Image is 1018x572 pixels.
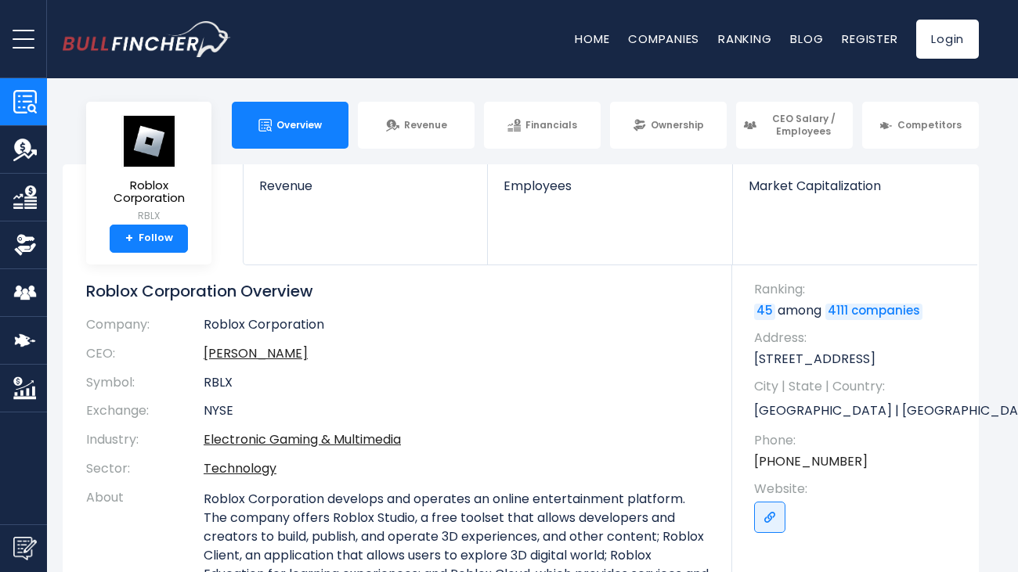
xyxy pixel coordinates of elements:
th: Sector: [86,455,204,484]
span: Roblox Corporation [99,179,199,205]
a: Technology [204,459,276,477]
span: Revenue [259,178,471,193]
h1: Roblox Corporation Overview [86,281,709,301]
span: Financials [525,119,577,131]
td: Roblox Corporation [204,317,709,340]
span: Website: [754,480,963,498]
a: Electronic Gaming & Multimedia [204,430,401,448]
span: City | State | Country: [754,378,963,395]
a: 45 [754,304,775,319]
span: Ownership [651,119,704,131]
a: Roblox Corporation RBLX [98,114,200,225]
p: [STREET_ADDRESS] [754,351,963,368]
a: Revenue [244,164,487,220]
a: ceo [204,344,308,362]
th: Exchange: [86,397,204,426]
img: bullfincher logo [63,21,231,57]
td: NYSE [204,397,709,426]
th: Industry: [86,426,204,455]
a: Revenue [358,102,475,149]
strong: + [125,232,133,246]
td: RBLX [204,369,709,398]
th: Company: [86,317,204,340]
span: Market Capitalization [749,178,962,193]
a: Ranking [718,31,771,47]
a: Competitors [862,102,979,149]
span: CEO Salary / Employees [761,113,846,137]
p: among [754,302,963,319]
p: [GEOGRAPHIC_DATA] | [GEOGRAPHIC_DATA] | US [754,399,963,423]
a: Employees [488,164,731,220]
th: CEO: [86,340,204,369]
a: Market Capitalization [733,164,977,220]
span: Ranking: [754,281,963,298]
span: Employees [504,178,716,193]
a: Go to homepage [63,21,231,57]
span: Overview [276,119,322,131]
a: Companies [628,31,699,47]
a: Login [916,20,979,59]
a: Financials [484,102,601,149]
small: RBLX [99,209,199,223]
span: Revenue [404,119,447,131]
img: Ownership [13,233,37,257]
a: Go to link [754,502,785,533]
a: Overview [232,102,348,149]
span: Competitors [897,119,962,131]
a: CEO Salary / Employees [736,102,853,149]
a: 4111 companies [825,304,922,319]
a: Blog [790,31,823,47]
th: Symbol: [86,369,204,398]
a: +Follow [110,225,188,253]
a: Home [575,31,609,47]
a: Ownership [610,102,727,149]
a: Register [842,31,897,47]
a: [PHONE_NUMBER] [754,453,868,470]
span: Address: [754,329,963,347]
span: Phone: [754,432,963,449]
